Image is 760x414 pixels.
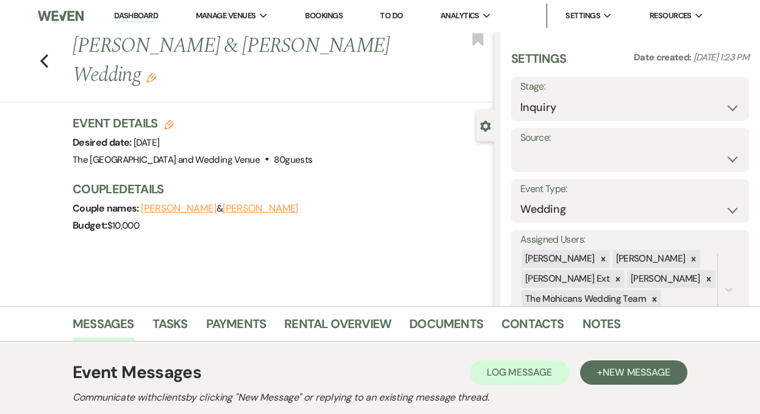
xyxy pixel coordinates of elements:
[73,390,687,405] h2: Communicate with clients by clicking "New Message" or replying to an existing message thread.
[141,202,298,215] span: &
[520,78,740,96] label: Stage:
[511,50,567,77] h3: Settings
[206,314,267,341] a: Payments
[583,314,621,341] a: Notes
[274,154,312,166] span: 80 guests
[522,290,648,308] div: The Mohicans Wedding Team
[603,366,670,379] span: New Message
[565,10,600,22] span: Settings
[73,180,482,198] h3: Couple Details
[520,180,740,198] label: Event Type:
[196,10,256,22] span: Manage Venues
[480,120,491,131] button: Close lead details
[152,314,188,341] a: Tasks
[440,10,479,22] span: Analytics
[38,3,83,29] img: Weven Logo
[73,360,201,385] h1: Event Messages
[73,32,405,90] h1: [PERSON_NAME] & [PERSON_NAME] Wedding
[305,10,343,21] a: Bookings
[627,270,702,288] div: [PERSON_NAME]
[634,51,694,63] span: Date created:
[73,202,141,215] span: Couple names:
[650,10,692,22] span: Resources
[694,51,749,63] span: [DATE] 1:23 PM
[141,204,217,213] button: [PERSON_NAME]
[73,136,134,149] span: Desired date:
[520,129,740,147] label: Source:
[284,314,391,341] a: Rental Overview
[409,314,483,341] a: Documents
[487,366,552,379] span: Log Message
[380,10,403,21] a: To Do
[73,115,312,132] h3: Event Details
[134,137,159,149] span: [DATE]
[470,360,569,385] button: Log Message
[73,219,107,232] span: Budget:
[522,270,611,288] div: [PERSON_NAME] Ext
[522,250,597,268] div: [PERSON_NAME]
[501,314,564,341] a: Contacts
[612,250,687,268] div: [PERSON_NAME]
[580,360,687,385] button: +New Message
[73,314,134,341] a: Messages
[107,219,140,232] span: $10,000
[223,204,298,213] button: [PERSON_NAME]
[146,72,156,83] button: Edit
[114,10,158,22] a: Dashboard
[73,154,260,166] span: The [GEOGRAPHIC_DATA] and Wedding Venue
[520,231,740,249] label: Assigned Users:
